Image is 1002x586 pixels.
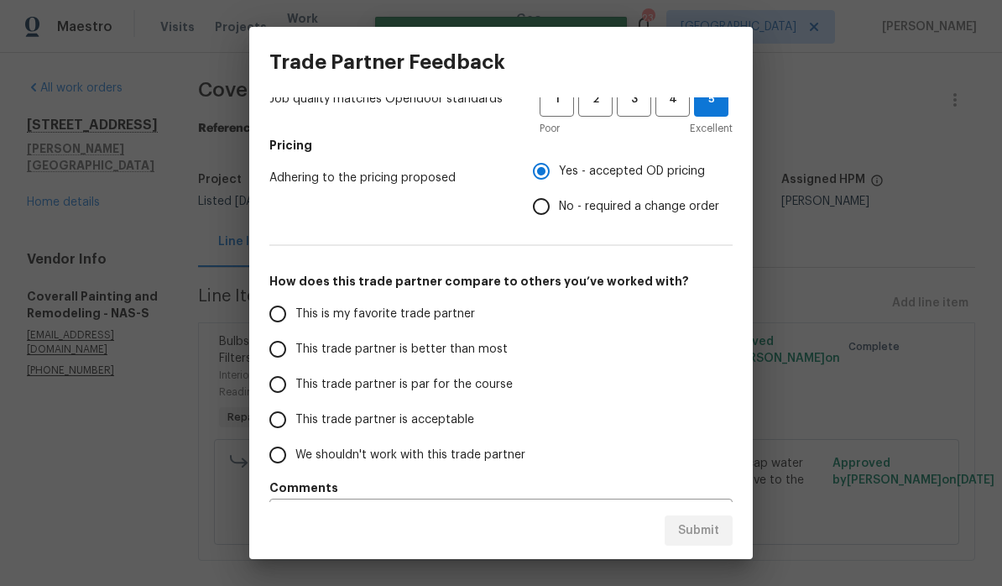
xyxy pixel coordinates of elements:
[540,120,560,137] span: Poor
[295,447,525,464] span: We shouldn't work with this trade partner
[295,306,475,323] span: This is my favorite trade partner
[295,341,508,358] span: This trade partner is better than most
[269,91,513,107] span: Job quality matches Opendoor standards
[618,90,650,109] span: 3
[533,154,733,224] div: Pricing
[269,479,733,496] h5: Comments
[269,296,733,473] div: How does this trade partner compare to others you’ve worked with?
[269,170,506,186] span: Adhering to the pricing proposed
[269,50,505,74] h3: Trade Partner Feedback
[694,82,728,117] button: 5
[695,90,728,109] span: 5
[559,163,705,181] span: Yes - accepted OD pricing
[269,137,733,154] h5: Pricing
[269,273,733,290] h5: How does this trade partner compare to others you’ve worked with?
[617,82,651,117] button: 3
[559,198,719,216] span: No - required a change order
[690,120,733,137] span: Excellent
[578,82,613,117] button: 2
[295,376,513,394] span: This trade partner is par for the course
[541,90,572,109] span: 1
[580,90,611,109] span: 2
[540,82,574,117] button: 1
[295,411,474,429] span: This trade partner is acceptable
[655,82,690,117] button: 4
[657,90,688,109] span: 4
